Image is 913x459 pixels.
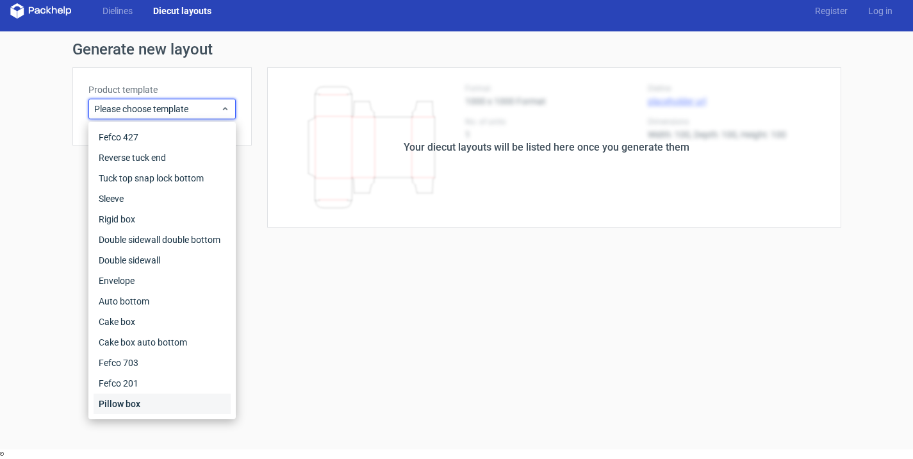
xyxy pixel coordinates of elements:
a: Diecut layouts [143,4,222,17]
div: Envelope [94,271,231,291]
div: Auto bottom [94,291,231,312]
a: Register [805,4,858,17]
h1: Generate new layout [72,42,841,57]
div: Double sidewall double bottom [94,229,231,250]
span: Please choose template [94,103,220,115]
div: Cake box auto bottom [94,332,231,353]
div: Sleeve [94,188,231,209]
div: Tuck top snap lock bottom [94,168,231,188]
label: Product template [88,83,236,96]
div: Cake box [94,312,231,332]
div: Fefco 201 [94,373,231,394]
div: Fefco 427 [94,127,231,147]
a: Log in [858,4,903,17]
div: Pillow box [94,394,231,414]
div: Fefco 703 [94,353,231,373]
a: Dielines [92,4,143,17]
div: Rigid box [94,209,231,229]
div: Reverse tuck end [94,147,231,168]
div: Double sidewall [94,250,231,271]
div: Your diecut layouts will be listed here once you generate them [404,140,689,155]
